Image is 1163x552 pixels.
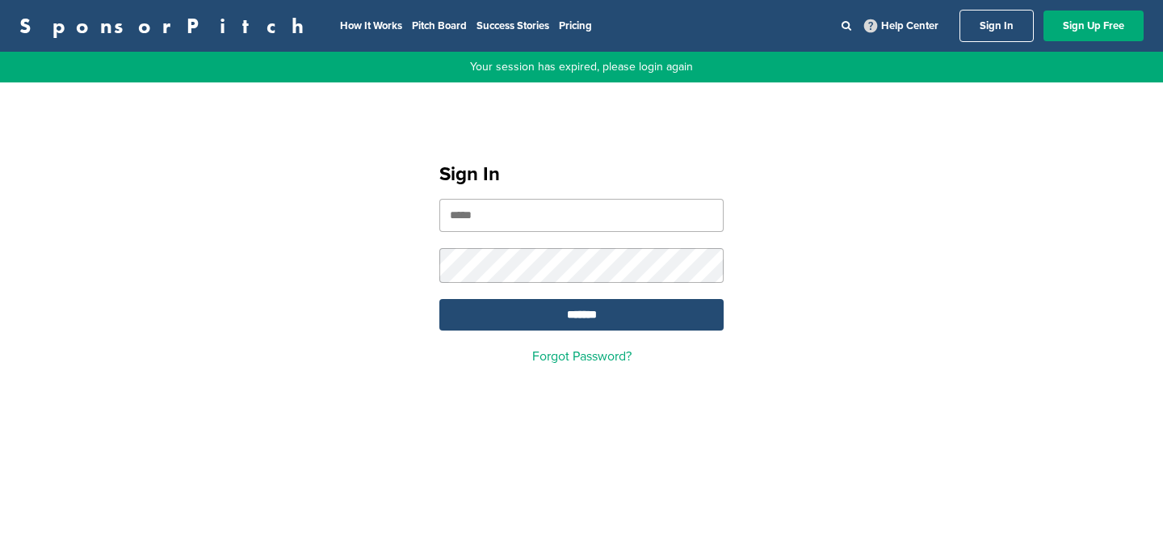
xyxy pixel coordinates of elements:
a: How It Works [340,19,402,32]
a: SponsorPitch [19,15,314,36]
h1: Sign In [439,160,724,189]
a: Success Stories [477,19,549,32]
a: Sign In [959,10,1034,42]
a: Pitch Board [412,19,467,32]
a: Forgot Password? [532,348,632,364]
a: Pricing [559,19,592,32]
a: Help Center [861,16,942,36]
a: Sign Up Free [1043,11,1144,41]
